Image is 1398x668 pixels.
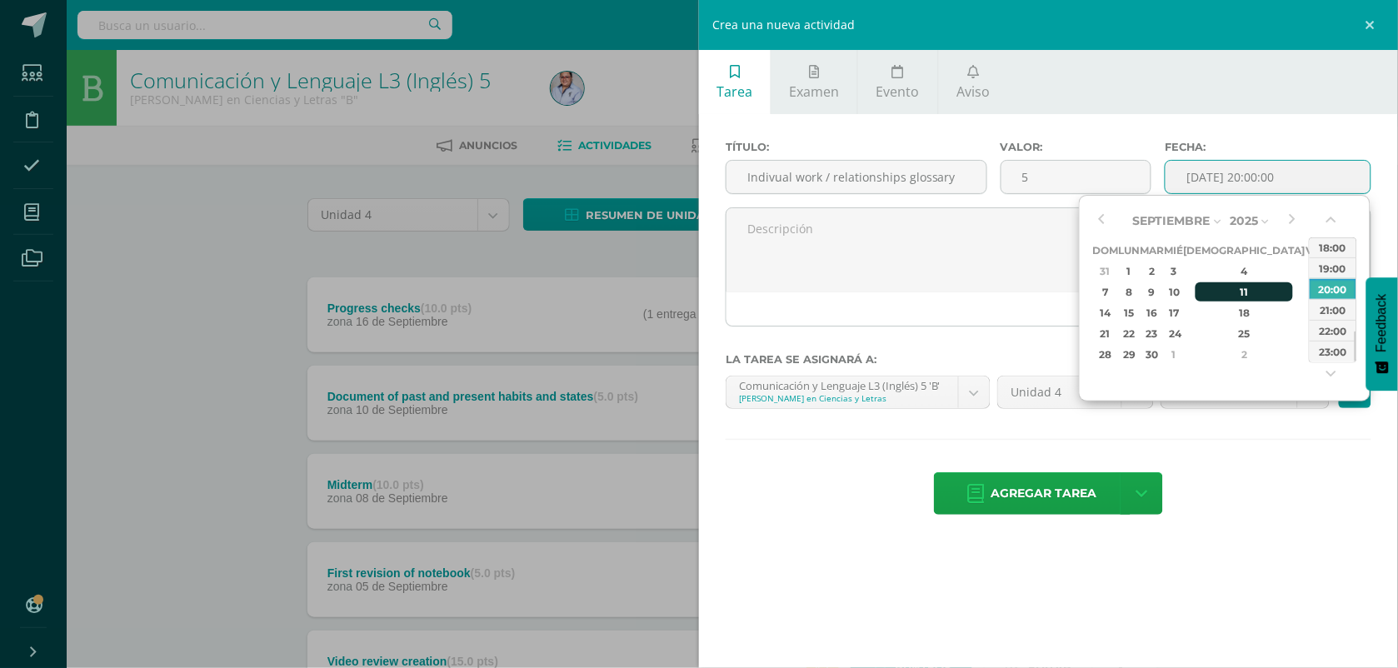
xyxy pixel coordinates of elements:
[1166,303,1181,322] div: 17
[1132,213,1210,228] span: Septiembre
[1307,324,1322,343] div: 26
[1164,240,1183,261] th: Mié
[1011,376,1109,408] span: Unidad 4
[939,50,1008,114] a: Aviso
[1095,303,1116,322] div: 14
[1310,237,1356,257] div: 18:00
[1095,282,1116,302] div: 7
[1095,262,1116,281] div: 31
[1310,299,1356,320] div: 21:00
[1196,303,1294,322] div: 18
[1095,324,1116,343] div: 21
[1095,345,1116,364] div: 28
[1166,324,1181,343] div: 24
[1306,240,1325,261] th: Vie
[998,376,1153,408] a: Unidad 4
[1230,213,1258,228] span: 2025
[1121,262,1138,281] div: 1
[1142,282,1161,302] div: 9
[1307,262,1322,281] div: 5
[726,141,987,153] label: Título:
[1166,262,1181,281] div: 3
[1142,303,1161,322] div: 16
[858,50,937,114] a: Evento
[1366,277,1398,391] button: Feedback - Mostrar encuesta
[956,82,990,101] span: Aviso
[1165,141,1371,153] label: Fecha:
[1166,345,1181,364] div: 1
[1183,240,1306,261] th: [DEMOGRAPHIC_DATA]
[1121,282,1138,302] div: 8
[1310,320,1356,341] div: 22:00
[1092,240,1118,261] th: Dom
[726,161,986,193] input: Título
[1142,345,1161,364] div: 30
[1310,257,1356,278] div: 19:00
[726,353,1371,366] label: La tarea se asignará a:
[991,473,1097,514] span: Agregar tarea
[1307,282,1322,302] div: 12
[717,82,753,101] span: Tarea
[1166,161,1371,193] input: Fecha de entrega
[771,50,857,114] a: Examen
[1196,282,1294,302] div: 11
[1118,240,1140,261] th: Lun
[1142,262,1161,281] div: 2
[876,82,920,101] span: Evento
[726,376,990,408] a: Comunicación y Lenguaje L3 (Inglés) 5 'B'[PERSON_NAME] en Ciencias y Letras
[1310,341,1356,361] div: 23:00
[1121,345,1138,364] div: 29
[739,376,946,392] div: Comunicación y Lenguaje L3 (Inglés) 5 'B'
[1196,324,1294,343] div: 25
[1121,303,1138,322] div: 15
[1310,278,1356,299] div: 20:00
[1375,294,1390,352] span: Feedback
[1001,141,1152,153] label: Valor:
[1307,345,1322,364] div: 3
[1001,161,1151,193] input: Puntos máximos
[1166,282,1181,302] div: 10
[1140,240,1164,261] th: Mar
[739,392,946,404] div: [PERSON_NAME] en Ciencias y Letras
[1121,324,1138,343] div: 22
[1196,262,1294,281] div: 4
[1307,303,1322,322] div: 19
[1196,345,1294,364] div: 2
[1142,324,1161,343] div: 23
[790,82,840,101] span: Examen
[699,50,771,114] a: Tarea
